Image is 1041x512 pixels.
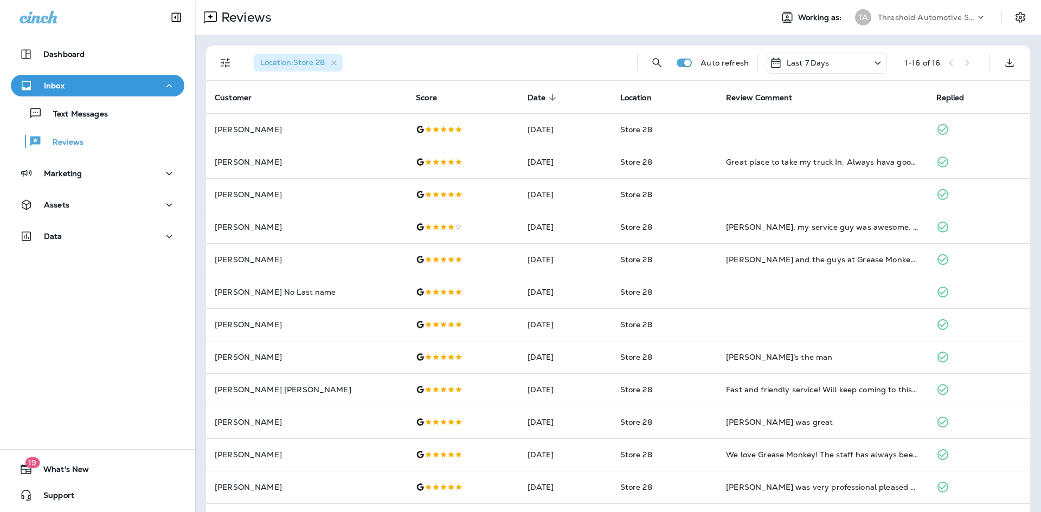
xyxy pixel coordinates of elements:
p: [PERSON_NAME] [215,125,399,134]
p: [PERSON_NAME] [215,483,399,491]
span: Replied [936,93,965,102]
span: Location : Store 28 [260,57,325,67]
button: Dashboard [11,43,184,65]
div: Fast and friendly service! Will keep coming to this location. [726,384,918,395]
span: Store 28 [620,157,652,167]
span: Working as: [798,13,844,22]
button: Filters [215,52,236,74]
span: Store 28 [620,287,652,297]
p: [PERSON_NAME] [215,158,399,166]
div: Danny and the guys at Grease Monkey are great! They get you in and out very quickly but also prov... [726,254,918,265]
span: Store 28 [620,125,652,134]
span: What's New [33,465,89,478]
span: 19 [25,457,40,468]
td: [DATE] [519,438,612,471]
p: Reviews [42,138,83,148]
span: Store 28 [620,190,652,199]
div: Danny was great [726,417,918,427]
span: Score [416,93,437,102]
p: Threshold Automotive Service dba Grease Monkey [878,13,975,22]
button: Search Reviews [646,52,668,74]
span: Customer [215,93,266,102]
div: TA [855,9,871,25]
span: Location [620,93,652,102]
p: [PERSON_NAME] [215,418,399,426]
span: Location [620,93,666,102]
span: Store 28 [620,482,652,492]
button: Collapse Sidebar [161,7,191,28]
span: Store 28 [620,352,652,362]
p: [PERSON_NAME] [215,223,399,231]
span: Store 28 [620,255,652,264]
td: [DATE] [519,308,612,341]
div: Danny’s the man [726,352,918,362]
p: Auto refresh [701,59,749,67]
div: We love Grease Monkey! The staff has always been friendly and easy to work with. Today, Danny, wa... [726,449,918,460]
p: Assets [44,200,69,209]
td: [DATE] [519,471,612,503]
button: Export as CSV [999,52,1020,74]
div: 1 - 16 of 16 [905,59,940,67]
p: Text Messages [42,109,108,120]
div: Daniel, my service guy was awesome. Everybody in there was professional today, And I didn't get p... [726,222,918,232]
p: Dashboard [43,50,85,59]
td: [DATE] [519,146,612,178]
button: Support [11,484,184,506]
td: [DATE] [519,341,612,373]
p: Last 7 Days [787,59,830,67]
td: [DATE] [519,178,612,211]
p: [PERSON_NAME] [PERSON_NAME] [215,385,399,394]
span: Replied [936,93,979,102]
button: Inbox [11,75,184,96]
span: Support [33,491,74,504]
p: Inbox [44,81,65,90]
div: Location:Store 28 [254,54,343,72]
p: [PERSON_NAME] [215,255,399,264]
td: [DATE] [519,373,612,406]
button: Reviews [11,130,184,153]
span: Review Comment [726,93,792,102]
span: Review Comment [726,93,806,102]
td: [DATE] [519,211,612,243]
p: Reviews [217,9,272,25]
span: Store 28 [620,385,652,394]
p: [PERSON_NAME] No Last name [215,288,399,296]
button: Settings [1011,8,1030,27]
td: [DATE] [519,113,612,146]
td: [DATE] [519,243,612,276]
span: Date [528,93,560,102]
td: [DATE] [519,406,612,438]
p: Data [44,232,62,241]
p: [PERSON_NAME] [215,450,399,459]
p: [PERSON_NAME] [215,320,399,329]
span: Customer [215,93,252,102]
span: Date [528,93,546,102]
button: Assets [11,194,184,216]
span: Store 28 [620,417,652,427]
td: [DATE] [519,276,612,308]
span: Store 28 [620,320,652,329]
div: Great place to take my truck In. Always hava good attitude here. [726,157,918,167]
span: Store 28 [620,222,652,232]
button: 19What's New [11,458,184,480]
span: Store 28 [620,450,652,459]
span: Score [416,93,451,102]
button: Data [11,225,184,247]
button: Text Messages [11,102,184,125]
div: Danny was very professional pleased with service [726,482,918,492]
p: Marketing [44,169,82,178]
p: [PERSON_NAME] [215,353,399,361]
p: [PERSON_NAME] [215,190,399,199]
button: Marketing [11,163,184,184]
